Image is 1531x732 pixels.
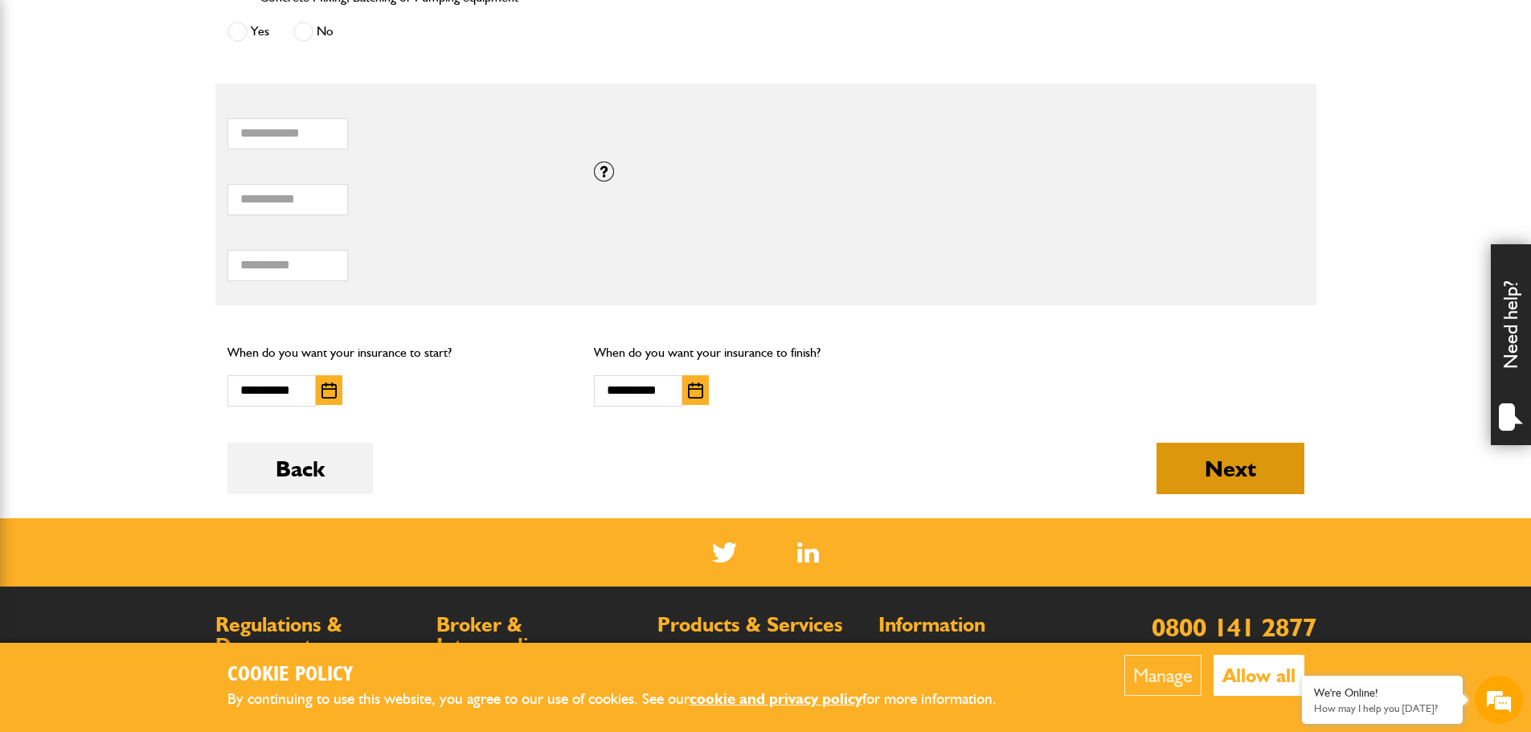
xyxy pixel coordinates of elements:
label: No [293,22,334,42]
button: Next [1156,443,1304,494]
h2: Information [878,615,1083,636]
img: Linked In [797,542,819,562]
input: Enter your phone number [21,243,293,279]
div: Chat with us now [84,90,270,111]
div: We're Online! [1314,686,1451,700]
img: Choose date [688,382,703,399]
textarea: Type your message and hit 'Enter' [21,291,293,481]
img: Choose date [321,382,337,399]
button: Back [227,443,373,494]
a: LinkedIn [797,542,819,562]
h2: Products & Services [657,615,862,636]
img: Twitter [712,542,737,562]
h2: Cookie Policy [227,663,1023,688]
button: Allow all [1214,655,1304,696]
p: When do you want your insurance to finish? [594,342,937,363]
h2: Regulations & Documents [215,615,420,656]
div: Minimize live chat window [264,8,302,47]
p: When do you want your insurance to start? [227,342,571,363]
p: How may I help you today? [1314,702,1451,714]
input: Enter your last name [21,149,293,184]
h2: Broker & Intermediary [436,615,641,656]
a: 0800 141 2877 [1152,611,1316,643]
img: d_20077148190_company_1631870298795_20077148190 [27,89,68,112]
div: Need help? [1491,244,1531,445]
em: Start Chat [219,495,292,517]
p: By continuing to use this website, you agree to our use of cookies. See our for more information. [227,687,1023,712]
label: Yes [227,22,269,42]
a: cookie and privacy policy [690,689,862,708]
button: Manage [1124,655,1201,696]
input: Enter your email address [21,196,293,231]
